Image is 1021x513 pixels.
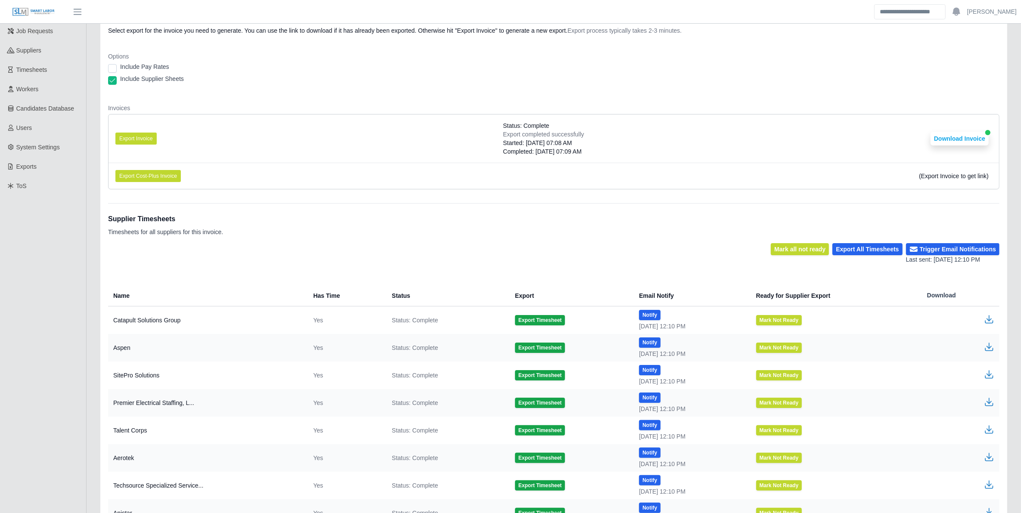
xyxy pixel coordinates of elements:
div: Started: [DATE] 07:08 AM [503,139,584,147]
button: Notify [639,420,661,430]
button: Mark Not Ready [756,398,802,408]
td: Catapult Solutions Group [108,306,307,334]
span: Status: Complete [392,481,438,490]
button: Export Timesheet [515,453,565,463]
a: [PERSON_NAME] [967,7,1017,16]
div: Export completed successfully [503,130,584,139]
span: Candidates Database [16,105,74,112]
button: Mark Not Ready [756,453,802,463]
td: SitePro Solutions [108,362,307,389]
th: Status [385,285,508,306]
th: Download [920,285,999,306]
td: Talent Corps [108,417,307,444]
div: Completed: [DATE] 07:09 AM [503,147,584,156]
span: Workers [16,86,39,93]
div: [DATE] 12:10 PM [639,349,742,358]
span: Users [16,124,32,131]
label: Include Pay Rates [120,62,169,71]
dt: Options [108,52,999,61]
button: Notify [639,392,661,403]
button: Download Invoice [931,132,989,145]
button: Export Timesheet [515,425,565,436]
button: Notify [639,365,661,375]
button: Export All Timesheets [832,243,902,255]
button: Export Timesheet [515,370,565,380]
div: [DATE] 12:10 PM [639,432,742,441]
td: Techsource Specialized Service... [108,472,307,499]
label: Include Supplier Sheets [120,74,184,83]
input: Search [874,4,946,19]
button: Mark Not Ready [756,315,802,325]
span: System Settings [16,144,60,151]
div: [DATE] 12:10 PM [639,322,742,331]
span: Exports [16,163,37,170]
th: Email Notify [632,285,749,306]
button: Notify [639,310,661,320]
td: Yes [307,334,385,362]
button: Notify [639,503,661,513]
span: (Export Invoice to get link) [919,173,989,179]
span: Timesheets [16,66,47,73]
th: Has Time [307,285,385,306]
button: Mark Not Ready [756,370,802,380]
button: Trigger Email Notifications [906,243,999,255]
dd: Select export for the invoice you need to generate. You can use the link to download if it has al... [108,26,999,35]
div: [DATE] 12:10 PM [639,405,742,413]
span: ToS [16,182,27,189]
div: [DATE] 12:10 PM [639,460,742,468]
button: Mark all not ready [771,243,829,255]
div: [DATE] 12:10 PM [639,377,742,386]
span: Status: Complete [392,316,438,324]
button: Mark Not Ready [756,480,802,491]
th: Name [108,285,307,306]
p: Timesheets for all suppliers for this invoice. [108,228,223,236]
td: Aerotek [108,444,307,472]
button: Mark Not Ready [756,425,802,436]
span: Status: Complete [392,426,438,435]
button: Export Timesheet [515,343,565,353]
button: Export Invoice [115,133,157,145]
td: Yes [307,389,385,417]
span: Export process typically takes 2-3 minutes. [568,27,682,34]
span: Job Requests [16,28,53,34]
dt: Invoices [108,104,999,112]
span: Status: Complete [392,454,438,462]
img: SLM Logo [12,7,55,17]
td: Yes [307,306,385,334]
td: Yes [307,362,385,389]
span: Status: Complete [503,121,549,130]
a: Download Invoice [931,135,989,142]
td: Yes [307,472,385,499]
td: Yes [307,417,385,444]
button: Export Timesheet [515,480,565,491]
th: Export [508,285,632,306]
span: Status: Complete [392,371,438,380]
td: Premier Electrical Staffing, L... [108,389,307,417]
span: Suppliers [16,47,41,54]
span: Status: Complete [392,343,438,352]
div: [DATE] 12:10 PM [639,487,742,496]
th: Ready for Supplier Export [749,285,920,306]
button: Notify [639,475,661,485]
td: Yes [307,444,385,472]
h1: Supplier Timesheets [108,214,223,224]
button: Export Timesheet [515,315,565,325]
button: Notify [639,448,661,458]
div: Last sent: [DATE] 12:10 PM [906,255,999,264]
button: Mark Not Ready [756,343,802,353]
button: Export Timesheet [515,398,565,408]
button: Export Cost-Plus Invoice [115,170,181,182]
button: Notify [639,337,661,348]
td: Aspen [108,334,307,362]
span: Status: Complete [392,399,438,407]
